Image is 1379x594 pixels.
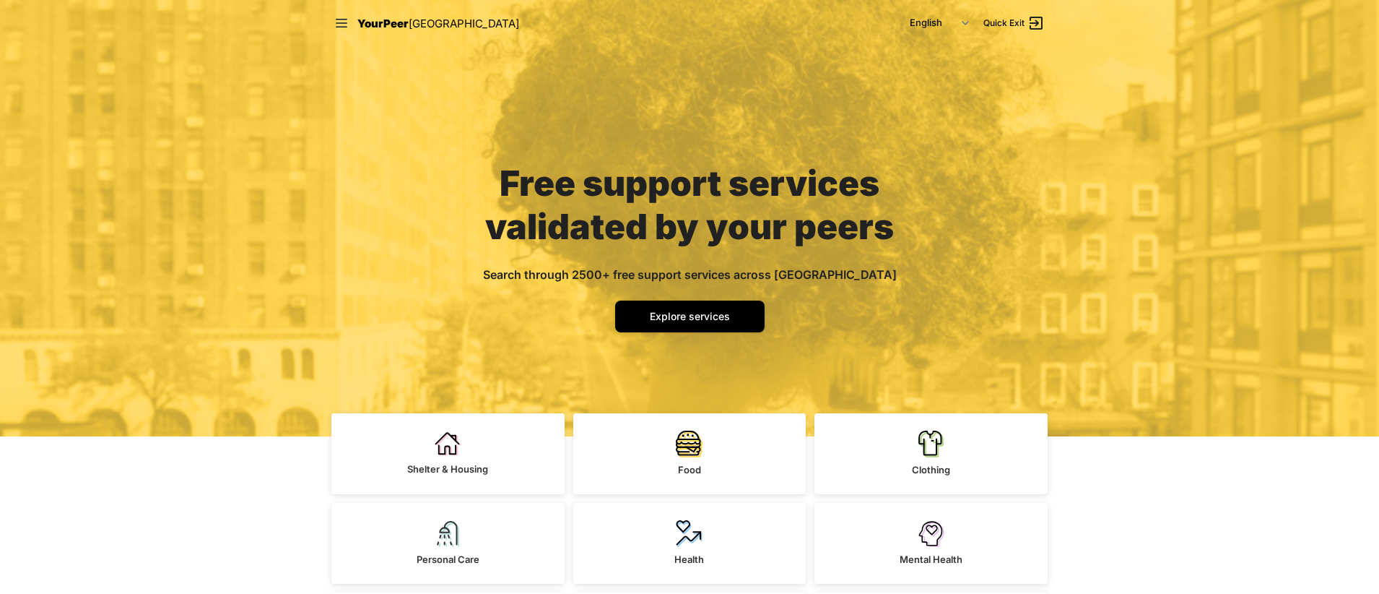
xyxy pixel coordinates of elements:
[615,301,765,332] a: Explore services
[331,413,565,494] a: Shelter & Housing
[485,162,894,248] span: Free support services validated by your peers
[674,554,704,565] span: Health
[814,503,1048,584] a: Mental Health
[409,17,519,30] span: [GEOGRAPHIC_DATA]
[678,464,701,475] span: Food
[357,17,409,30] span: YourPeer
[814,413,1048,494] a: Clothing
[357,14,519,33] a: YourPeer[GEOGRAPHIC_DATA]
[650,310,730,322] span: Explore services
[573,413,806,494] a: Food
[483,267,897,282] span: Search through 2500+ free support services across [GEOGRAPHIC_DATA]
[983,14,1045,32] a: Quick Exit
[407,463,488,475] span: Shelter & Housing
[912,464,950,475] span: Clothing
[573,503,806,584] a: Health
[331,503,565,584] a: Personal Care
[417,554,479,565] span: Personal Care
[983,17,1025,29] span: Quick Exit
[900,554,962,565] span: Mental Health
